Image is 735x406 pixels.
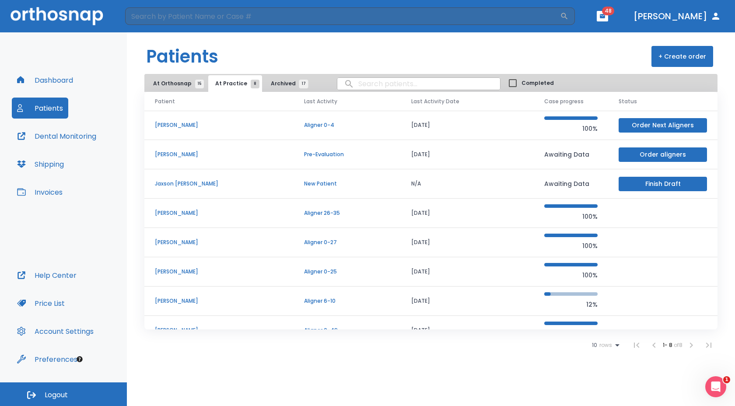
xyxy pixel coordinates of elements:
[215,80,255,87] span: At Practice
[304,268,390,276] p: Aligner 0-25
[155,238,283,246] p: [PERSON_NAME]
[251,80,259,88] span: 8
[705,376,726,397] iframe: Intercom live chat
[304,297,390,305] p: Aligner 6-10
[195,80,204,88] span: 15
[619,147,707,162] button: Order aligners
[619,177,707,191] button: Finish Draft
[663,341,674,349] span: 1 - 8
[411,98,459,105] span: Last Activity Date
[723,376,730,383] span: 1
[155,98,175,105] span: Patient
[401,199,534,228] td: [DATE]
[521,79,554,87] span: Completed
[12,182,68,203] button: Invoices
[401,287,534,316] td: [DATE]
[155,180,283,188] p: Jaxson [PERSON_NAME]
[12,293,70,314] button: Price List
[12,349,83,370] button: Preferences
[651,46,713,67] button: + Create order
[544,211,598,222] p: 100%
[401,316,534,345] td: [DATE]
[337,75,500,92] input: search
[304,150,390,158] p: Pre-Evaluation
[401,140,534,169] td: [DATE]
[155,326,283,334] p: [PERSON_NAME]
[674,341,682,349] span: of 8
[544,241,598,251] p: 100%
[544,123,598,134] p: 100%
[401,111,534,140] td: [DATE]
[619,118,707,133] button: Order Next Aligners
[619,98,637,105] span: Status
[299,80,308,88] span: 17
[304,121,390,129] p: Aligner 0-4
[146,75,312,92] div: tabs
[155,150,283,158] p: [PERSON_NAME]
[12,126,101,147] button: Dental Monitoring
[630,8,724,24] button: [PERSON_NAME]
[12,265,82,286] button: Help Center
[12,98,68,119] button: Patients
[602,7,614,15] span: 48
[155,121,283,129] p: [PERSON_NAME]
[544,149,598,160] p: Awaiting Data
[401,257,534,287] td: [DATE]
[155,268,283,276] p: [PERSON_NAME]
[401,228,534,257] td: [DATE]
[592,342,597,348] span: 10
[304,180,390,188] p: New Patient
[271,80,304,87] span: Archived
[146,43,218,70] h1: Patients
[304,98,337,105] span: Last Activity
[10,7,103,25] img: Orthosnap
[45,390,68,400] span: Logout
[544,270,598,280] p: 100%
[304,326,390,334] p: Aligner 0-49
[125,7,560,25] input: Search by Patient Name or Case #
[597,342,612,348] span: rows
[401,169,534,199] td: N/A
[12,321,99,342] button: Account Settings
[544,98,584,105] span: Case progress
[12,70,78,91] button: Dashboard
[304,238,390,246] p: Aligner 0-27
[155,209,283,217] p: [PERSON_NAME]
[153,80,199,87] span: At Orthosnap
[544,178,598,189] p: Awaiting Data
[544,299,598,310] p: 12%
[544,329,598,339] p: 100%
[12,154,69,175] button: Shipping
[304,209,390,217] p: Aligner 26-35
[155,297,283,305] p: [PERSON_NAME]
[76,355,84,363] div: Tooltip anchor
